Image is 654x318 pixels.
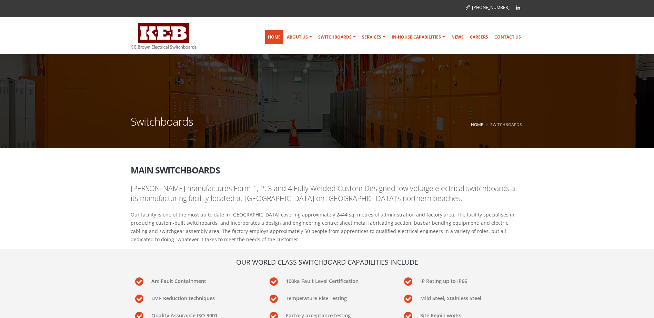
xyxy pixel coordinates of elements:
li: Switchboards [485,120,522,129]
p: Arc Fault Containment [151,275,255,285]
a: Linkedin [513,2,523,13]
img: K E Brown Electrical Switchboards [131,23,197,49]
h2: Main Switchboards [131,160,524,175]
a: Services [359,30,388,44]
p: EMF Reduction techniques [151,292,255,302]
a: Careers [467,30,491,44]
p: Our facility is one of the most up to date in [GEOGRAPHIC_DATA] covering approximately 2444 sq. m... [131,211,524,244]
a: Home [471,121,483,127]
a: In-house Capabilities [389,30,448,44]
p: Temperature Rise Testing [286,292,389,302]
a: Home [265,30,283,44]
p: [PERSON_NAME] manufactures Form 1, 2, 3 and 4 Fully Welded Custom Designed low voltage electrical... [131,183,524,204]
p: Mild Steel, Stainless Steel [420,292,524,302]
a: Contact Us [492,30,524,44]
h1: Switchboards [131,116,193,136]
a: Switchboards [315,30,359,44]
p: 100ka Fault Level Certification [286,275,389,285]
a: About Us [284,30,315,44]
p: IP Rating up to IP66 [420,275,524,285]
h4: Our World Class Switchboard Capabilities include [131,257,524,267]
a: News [449,30,466,44]
a: [PHONE_NUMBER] [466,4,510,10]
